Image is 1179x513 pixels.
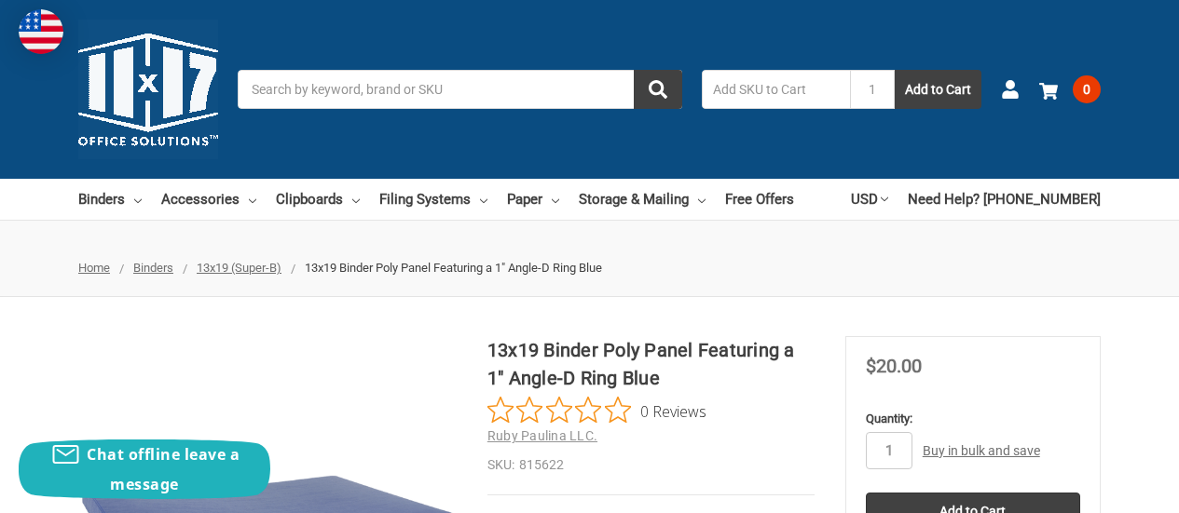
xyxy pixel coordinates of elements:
[78,179,142,220] a: Binders
[1025,463,1179,513] iframe: Google Customer Reviews
[19,9,63,54] img: duty and tax information for United States
[866,355,922,377] span: $20.00
[19,439,270,499] button: Chat offline leave a message
[851,179,888,220] a: USD
[640,397,706,425] span: 0 Reviews
[908,179,1101,220] a: Need Help? [PHONE_NUMBER]
[487,336,815,392] h1: 13x19 Binder Poly Panel Featuring a 1" Angle-D Ring Blue
[87,444,240,494] span: Chat offline leave a message
[197,261,281,275] a: 13x19 (Super-B)
[866,410,1080,428] label: Quantity:
[507,179,559,220] a: Paper
[487,455,815,475] dd: 815622
[276,179,360,220] a: Clipboards
[1073,75,1101,103] span: 0
[487,428,597,443] a: Ruby Paulina LLC.
[725,179,794,220] a: Free Offers
[161,179,256,220] a: Accessories
[305,261,602,275] span: 13x19 Binder Poly Panel Featuring a 1" Angle-D Ring Blue
[78,20,218,159] img: 11x17.com
[579,179,706,220] a: Storage & Mailing
[487,397,706,425] button: Rated 0 out of 5 stars from 0 reviews. Jump to reviews.
[238,70,682,109] input: Search by keyword, brand or SKU
[379,179,487,220] a: Filing Systems
[133,261,173,275] a: Binders
[78,261,110,275] a: Home
[1039,65,1101,114] a: 0
[487,455,514,475] dt: SKU:
[702,70,850,109] input: Add SKU to Cart
[923,443,1040,458] a: Buy in bulk and save
[895,70,981,109] button: Add to Cart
